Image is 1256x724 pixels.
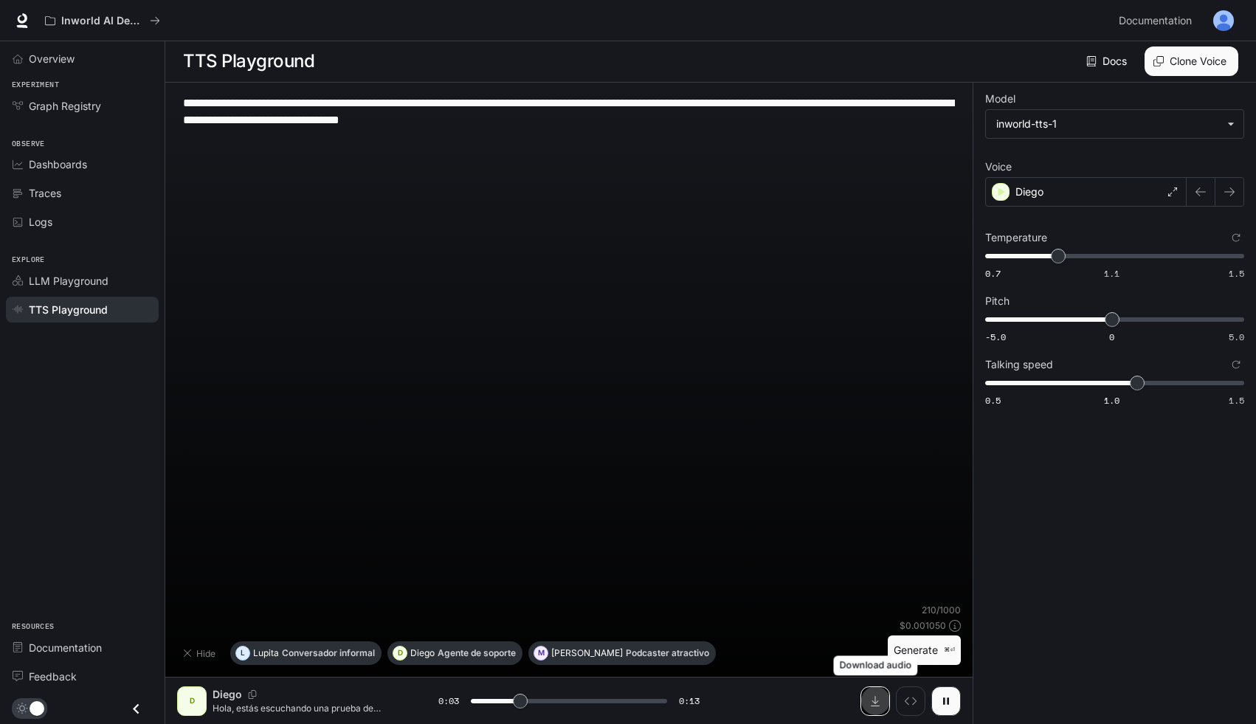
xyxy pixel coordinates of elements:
button: Reset to default [1228,230,1244,246]
button: Download audio [860,686,890,716]
span: 1.5 [1229,267,1244,280]
p: Voice [985,162,1012,172]
span: Dashboards [29,156,87,172]
span: 1.5 [1229,394,1244,407]
span: Overview [29,51,75,66]
button: Generate⌘⏎ [888,635,961,666]
div: M [534,641,548,665]
span: 5.0 [1229,331,1244,343]
p: Pitch [985,296,1010,306]
p: Diego [1015,185,1043,199]
p: Diego [410,649,435,658]
span: LLM Playground [29,273,108,289]
span: 0:13 [679,694,700,709]
button: Copy Voice ID [242,690,263,699]
button: Reset to default [1228,356,1244,373]
p: [PERSON_NAME] [551,649,623,658]
a: Documentation [6,635,159,661]
p: 210 / 1000 [922,604,961,616]
a: Feedback [6,663,159,689]
img: User avatar [1213,10,1234,31]
div: D [180,689,204,713]
span: Documentation [29,640,102,655]
button: Close drawer [120,694,153,724]
button: DDiegoAgente de soporte [387,641,522,665]
span: 0.7 [985,267,1001,280]
div: D [393,641,407,665]
div: inworld-tts-1 [996,117,1220,131]
p: Model [985,94,1015,104]
button: Inspect [896,686,925,716]
div: L [236,641,249,665]
a: Logs [6,209,159,235]
span: 1.0 [1104,394,1119,407]
p: Hola, estás escuchando una prueba de lectura automática. Este es un ejemplo simple para comprobar... [213,702,403,714]
span: Documentation [1119,12,1192,30]
p: Lupita [253,649,279,658]
h1: TTS Playground [183,46,314,76]
a: Docs [1083,46,1133,76]
a: Documentation [1113,6,1203,35]
p: Agente de soporte [438,649,516,658]
p: Podcaster atractivo [626,649,709,658]
button: M[PERSON_NAME]Podcaster atractivo [528,641,716,665]
div: Download audio [834,656,918,676]
a: TTS Playground [6,297,159,323]
button: LLupitaConversador informal [230,641,382,665]
span: -5.0 [985,331,1006,343]
a: LLM Playground [6,268,159,294]
button: Clone Voice [1145,46,1238,76]
span: Graph Registry [29,98,101,114]
p: Conversador informal [282,649,375,658]
a: Dashboards [6,151,159,177]
a: Graph Registry [6,93,159,119]
span: 0.5 [985,394,1001,407]
div: inworld-tts-1 [986,110,1243,138]
span: Feedback [29,669,77,684]
span: 0 [1109,331,1114,343]
span: TTS Playground [29,302,108,317]
p: Temperature [985,232,1047,243]
span: Dark mode toggle [30,700,44,716]
button: User avatar [1209,6,1238,35]
span: 1.1 [1104,267,1119,280]
a: Traces [6,180,159,206]
p: $ 0.001050 [900,619,946,632]
span: Traces [29,185,61,201]
p: Inworld AI Demos [61,15,144,27]
span: Logs [29,214,52,230]
button: All workspaces [38,6,167,35]
button: Hide [177,641,224,665]
p: Diego [213,687,242,702]
span: 0:03 [438,694,459,709]
p: Talking speed [985,359,1053,370]
a: Overview [6,46,159,72]
p: ⌘⏎ [944,646,955,655]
